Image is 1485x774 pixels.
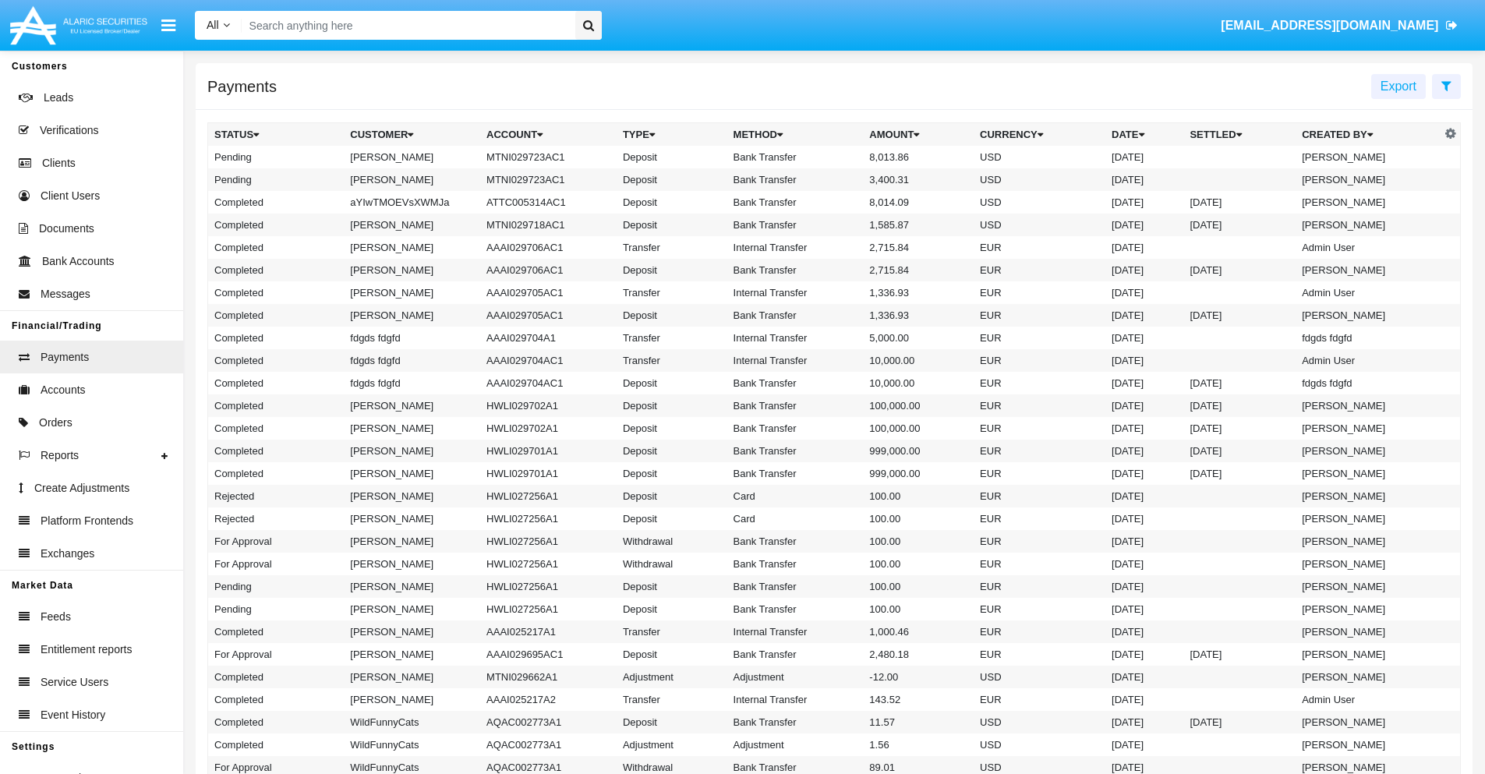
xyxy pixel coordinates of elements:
[344,666,480,688] td: [PERSON_NAME]
[1105,711,1183,733] td: [DATE]
[344,462,480,485] td: [PERSON_NAME]
[480,191,617,214] td: ATTC005314AC1
[1296,485,1441,507] td: [PERSON_NAME]
[1296,417,1441,440] td: [PERSON_NAME]
[8,2,150,48] img: Logo image
[208,236,345,259] td: Completed
[1296,372,1441,394] td: fdgds fdgfd
[208,394,345,417] td: Completed
[1183,123,1296,147] th: Settled
[974,327,1105,349] td: EUR
[41,382,86,398] span: Accounts
[974,462,1105,485] td: EUR
[41,349,89,366] span: Payments
[863,236,974,259] td: 2,715.84
[617,146,727,168] td: Deposit
[863,123,974,147] th: Amount
[1296,643,1441,666] td: [PERSON_NAME]
[344,598,480,620] td: [PERSON_NAME]
[727,146,864,168] td: Bank Transfer
[617,168,727,191] td: Deposit
[617,711,727,733] td: Deposit
[863,711,974,733] td: 11.57
[617,214,727,236] td: Deposit
[1296,575,1441,598] td: [PERSON_NAME]
[208,598,345,620] td: Pending
[617,485,727,507] td: Deposit
[727,553,864,575] td: Bank Transfer
[617,259,727,281] td: Deposit
[727,620,864,643] td: Internal Transfer
[1183,259,1296,281] td: [DATE]
[344,349,480,372] td: fdgds fdgfd
[974,530,1105,553] td: EUR
[617,507,727,530] td: Deposit
[207,80,277,93] h5: Payments
[41,513,133,529] span: Platform Frontends
[34,480,129,497] span: Create Adjustments
[1296,349,1441,372] td: Admin User
[1105,440,1183,462] td: [DATE]
[1296,666,1441,688] td: [PERSON_NAME]
[727,530,864,553] td: Bank Transfer
[480,259,617,281] td: AAAI029706AC1
[195,17,242,34] a: All
[1296,688,1441,711] td: Admin User
[727,191,864,214] td: Bank Transfer
[974,281,1105,304] td: EUR
[727,168,864,191] td: Bank Transfer
[1105,304,1183,327] td: [DATE]
[974,146,1105,168] td: USD
[344,372,480,394] td: fdgds fdgfd
[727,394,864,417] td: Bank Transfer
[863,553,974,575] td: 100.00
[1183,643,1296,666] td: [DATE]
[344,507,480,530] td: [PERSON_NAME]
[344,530,480,553] td: [PERSON_NAME]
[344,281,480,304] td: [PERSON_NAME]
[480,372,617,394] td: AAAI029704AC1
[1105,417,1183,440] td: [DATE]
[41,546,94,562] span: Exchanges
[974,168,1105,191] td: USD
[727,575,864,598] td: Bank Transfer
[344,485,480,507] td: [PERSON_NAME]
[863,440,974,462] td: 999,000.00
[617,440,727,462] td: Deposit
[727,281,864,304] td: Internal Transfer
[1105,598,1183,620] td: [DATE]
[974,553,1105,575] td: EUR
[1296,146,1441,168] td: [PERSON_NAME]
[974,440,1105,462] td: EUR
[1296,598,1441,620] td: [PERSON_NAME]
[1296,733,1441,756] td: [PERSON_NAME]
[480,666,617,688] td: MTNI029662A1
[1183,462,1296,485] td: [DATE]
[480,304,617,327] td: AAAI029705AC1
[727,236,864,259] td: Internal Transfer
[727,214,864,236] td: Bank Transfer
[208,575,345,598] td: Pending
[40,122,98,139] span: Verifications
[863,666,974,688] td: -12.00
[863,372,974,394] td: 10,000.00
[208,620,345,643] td: Completed
[1183,394,1296,417] td: [DATE]
[863,643,974,666] td: 2,480.18
[1381,80,1416,93] span: Export
[727,417,864,440] td: Bank Transfer
[1296,281,1441,304] td: Admin User
[617,123,727,147] th: Type
[207,19,219,31] span: All
[617,666,727,688] td: Adjustment
[41,674,108,691] span: Service Users
[480,711,617,733] td: AQAC002773A1
[974,417,1105,440] td: EUR
[480,553,617,575] td: HWLI027256A1
[344,711,480,733] td: WildFunnyCats
[1105,327,1183,349] td: [DATE]
[727,259,864,281] td: Bank Transfer
[974,733,1105,756] td: USD
[208,349,345,372] td: Completed
[1296,440,1441,462] td: [PERSON_NAME]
